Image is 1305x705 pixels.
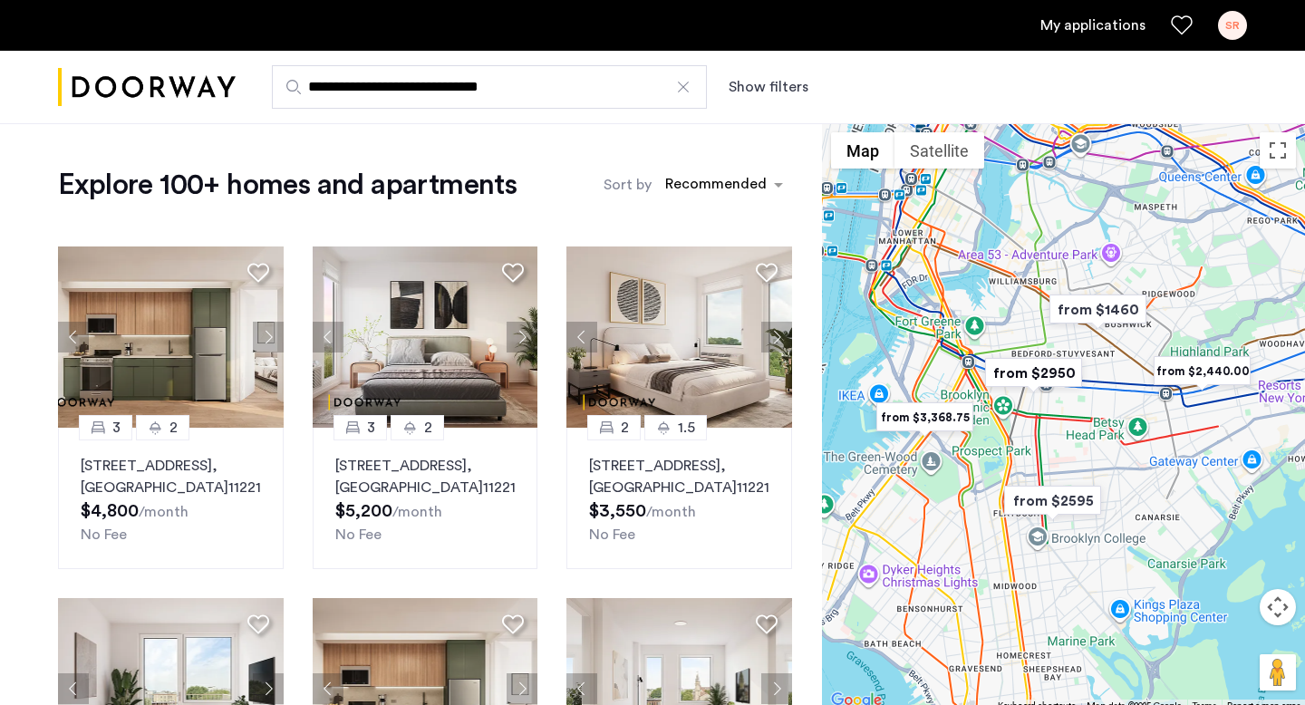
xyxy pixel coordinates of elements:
button: Drag Pegman onto the map to open Street View [1260,654,1296,691]
div: from $1460 [1042,289,1154,330]
button: Previous apartment [313,673,343,704]
span: $3,550 [589,502,646,520]
span: 1.5 [678,417,695,439]
h1: Explore 100+ homes and apartments [58,167,517,203]
div: from $3,368.75 [869,397,981,438]
button: Next apartment [253,322,284,352]
img: logo [58,53,236,121]
img: dc6efc1f-24ba-4395-9182-45437e21be9a_638910303286730065.png [58,246,284,428]
button: Show street map [831,132,894,169]
button: Show satellite imagery [894,132,984,169]
a: Favorites [1171,14,1193,36]
span: 3 [112,417,121,439]
button: Next apartment [761,673,792,704]
p: [STREET_ADDRESS] 11221 [589,455,769,498]
sub: /month [392,505,442,519]
span: 2 [621,417,629,439]
button: Toggle fullscreen view [1260,132,1296,169]
button: Next apartment [507,322,537,352]
button: Previous apartment [566,322,597,352]
sub: /month [646,505,696,519]
img: dc6efc1f-24ba-4395-9182-45437e21be9a_638910303286526697.png [313,246,538,428]
button: Previous apartment [313,322,343,352]
button: Previous apartment [58,322,89,352]
span: $4,800 [81,502,139,520]
div: from $2,440.00 [1146,351,1258,391]
a: 32[STREET_ADDRESS], [GEOGRAPHIC_DATA]11221No Fee [313,428,538,569]
p: [STREET_ADDRESS] 11221 [335,455,516,498]
img: dc6efc1f-24ba-4395-9182-45437e21be9a_638910302683884642.png [566,246,792,428]
span: No Fee [335,527,382,542]
button: Next apartment [253,673,284,704]
button: Map camera controls [1260,589,1296,625]
span: No Fee [81,527,127,542]
a: My application [1040,14,1145,36]
div: from $2595 [997,480,1108,521]
button: Previous apartment [566,673,597,704]
button: Show or hide filters [729,76,808,98]
div: from $2950 [978,352,1089,393]
input: Apartment Search [272,65,707,109]
button: Previous apartment [58,673,89,704]
a: Cazamio logo [58,53,236,121]
button: Next apartment [507,673,537,704]
span: $5,200 [335,502,392,520]
div: Recommended [662,173,767,199]
span: 2 [424,417,432,439]
ng-select: sort-apartment [656,169,792,201]
span: 3 [367,417,375,439]
label: Sort by [604,174,652,196]
span: 2 [169,417,178,439]
span: No Fee [589,527,635,542]
div: SR [1218,11,1247,40]
button: Next apartment [761,322,792,352]
sub: /month [139,505,188,519]
a: 32[STREET_ADDRESS], [GEOGRAPHIC_DATA]11221No Fee [58,428,284,569]
p: [STREET_ADDRESS] 11221 [81,455,261,498]
a: 21.5[STREET_ADDRESS], [GEOGRAPHIC_DATA]11221No Fee [566,428,792,569]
